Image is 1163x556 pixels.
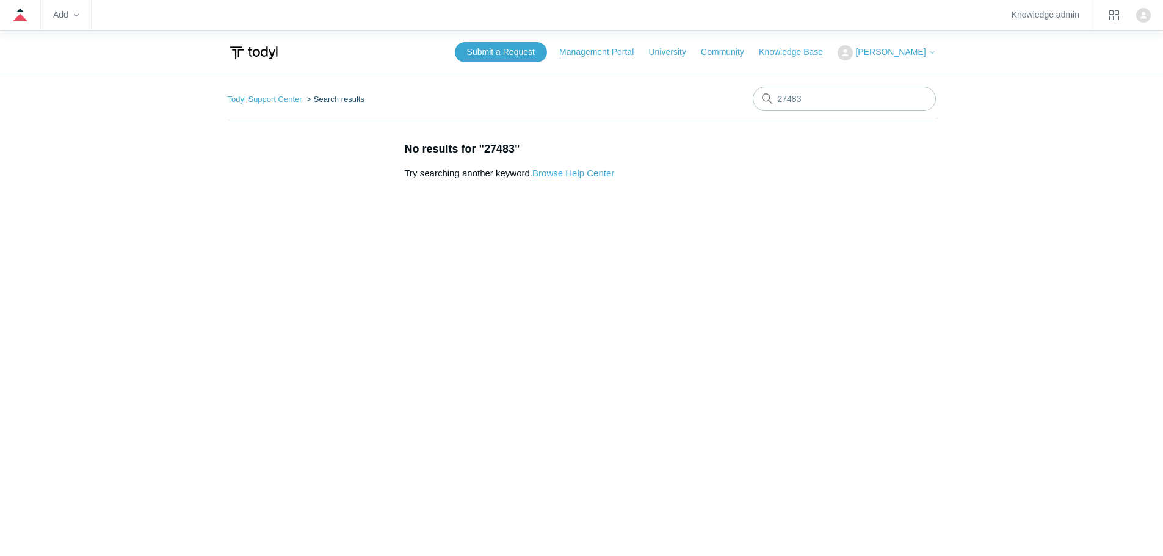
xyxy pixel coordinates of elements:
[648,46,698,59] a: University
[455,42,547,62] a: Submit a Request
[855,47,926,57] span: [PERSON_NAME]
[405,167,936,181] p: Try searching another keyword.
[1136,8,1151,23] img: user avatar
[228,95,302,104] a: Todyl Support Center
[1012,12,1079,18] a: Knowledge admin
[532,168,614,178] a: Browse Help Center
[304,95,364,104] li: Search results
[753,87,936,111] input: Search
[53,12,79,18] zd-hc-trigger: Add
[759,46,835,59] a: Knowledge Base
[838,45,935,60] button: [PERSON_NAME]
[228,42,280,64] img: Todyl Support Center Help Center home page
[1136,8,1151,23] zd-hc-trigger: Click your profile icon to open the profile menu
[559,46,646,59] a: Management Portal
[228,95,305,104] li: Todyl Support Center
[405,141,936,157] h1: No results for "27483"
[701,46,756,59] a: Community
